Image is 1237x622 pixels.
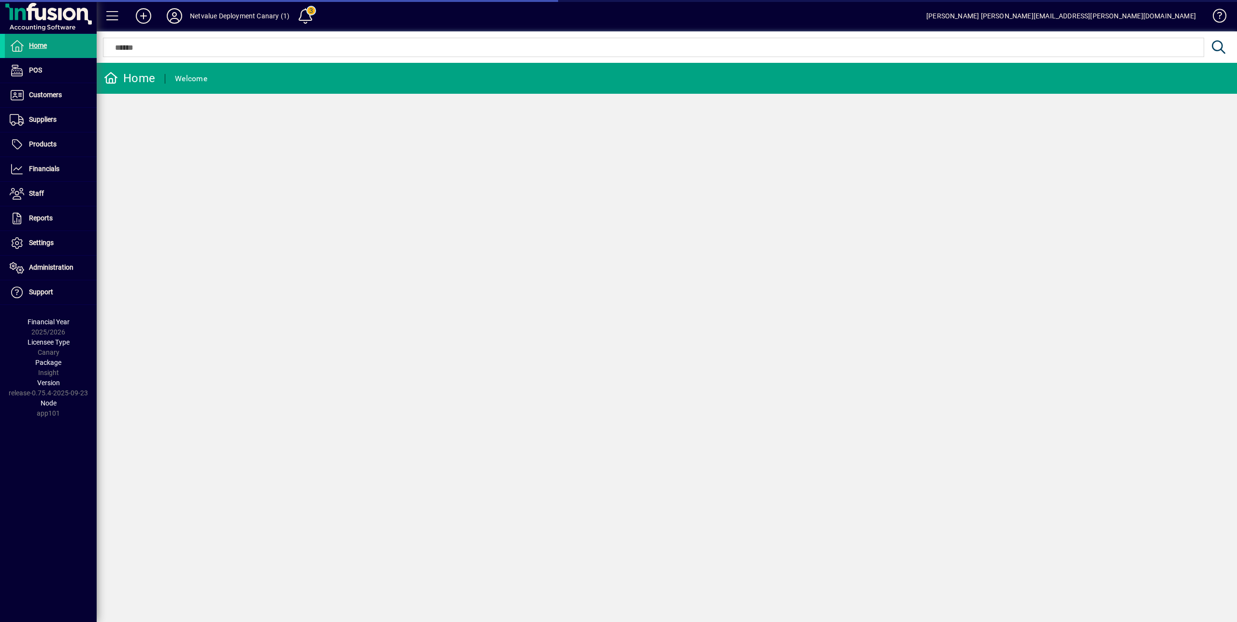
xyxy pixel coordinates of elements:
[5,108,97,132] a: Suppliers
[29,263,73,271] span: Administration
[29,189,44,197] span: Staff
[128,7,159,25] button: Add
[37,379,60,387] span: Version
[5,182,97,206] a: Staff
[5,256,97,280] a: Administration
[104,71,155,86] div: Home
[5,157,97,181] a: Financials
[29,42,47,49] span: Home
[29,165,59,173] span: Financials
[29,91,62,99] span: Customers
[29,140,57,148] span: Products
[5,231,97,255] a: Settings
[29,66,42,74] span: POS
[29,239,54,246] span: Settings
[35,359,61,366] span: Package
[29,116,57,123] span: Suppliers
[5,58,97,83] a: POS
[29,214,53,222] span: Reports
[5,206,97,231] a: Reports
[926,8,1196,24] div: [PERSON_NAME] [PERSON_NAME][EMAIL_ADDRESS][PERSON_NAME][DOMAIN_NAME]
[5,83,97,107] a: Customers
[1206,2,1225,33] a: Knowledge Base
[190,8,289,24] div: Netvalue Deployment Canary (1)
[41,399,57,407] span: Node
[29,288,53,296] span: Support
[175,71,207,87] div: Welcome
[28,318,70,326] span: Financial Year
[5,280,97,304] a: Support
[28,338,70,346] span: Licensee Type
[159,7,190,25] button: Profile
[5,132,97,157] a: Products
